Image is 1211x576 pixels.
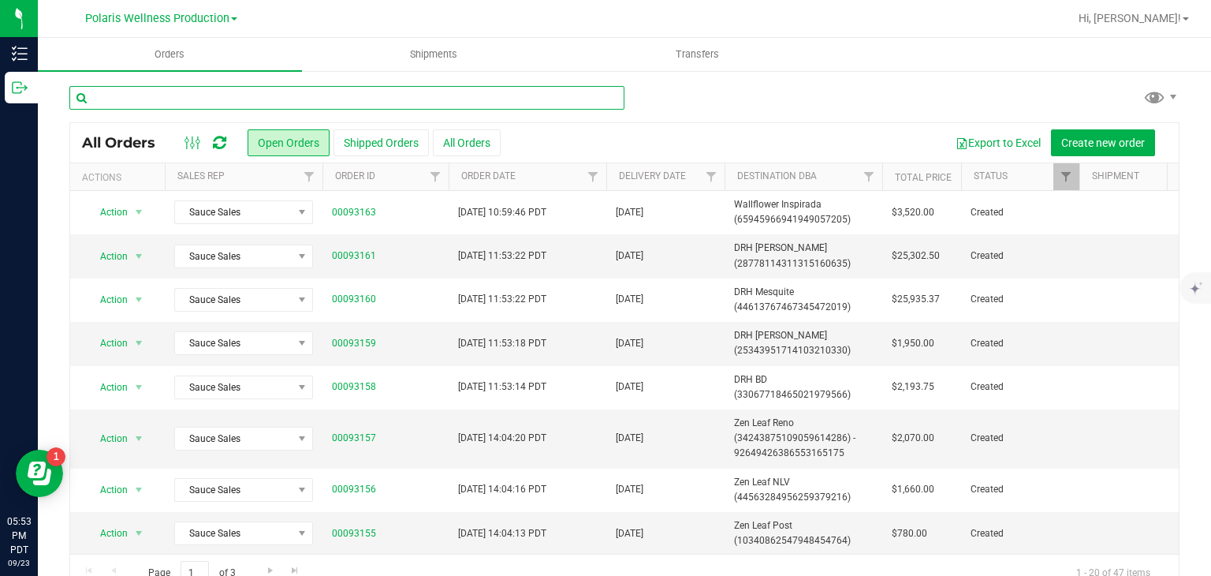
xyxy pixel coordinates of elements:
[616,249,643,264] span: [DATE]
[699,163,725,190] a: Filter
[129,201,149,223] span: select
[7,557,31,569] p: 09/23
[892,380,934,395] span: $2,193.75
[332,292,376,307] a: 00093160
[895,172,952,183] a: Total Price
[82,134,171,151] span: All Orders
[82,172,158,183] div: Actions
[654,47,740,62] span: Transfers
[734,372,873,402] span: DRH BD (33067718465021979566)
[175,522,293,544] span: Sauce Sales
[971,205,1070,220] span: Created
[458,482,546,497] span: [DATE] 14:04:16 PDT
[332,380,376,395] a: 00093158
[734,285,873,315] span: DRH Mesquite (44613767467345472019)
[248,129,330,156] button: Open Orders
[971,249,1070,264] span: Created
[332,205,376,220] a: 00093163
[47,447,65,466] iframe: Resource center unread badge
[175,245,293,267] span: Sauce Sales
[458,205,546,220] span: [DATE] 10:59:46 PDT
[332,336,376,351] a: 00093159
[333,129,429,156] button: Shipped Orders
[85,12,229,25] span: Polaris Wellness Production
[856,163,882,190] a: Filter
[423,163,449,190] a: Filter
[566,38,830,71] a: Transfers
[1092,170,1139,181] a: Shipment
[616,526,643,541] span: [DATE]
[129,332,149,354] span: select
[616,431,643,446] span: [DATE]
[971,336,1070,351] span: Created
[433,129,501,156] button: All Orders
[175,376,293,398] span: Sauce Sales
[971,380,1070,395] span: Created
[129,522,149,544] span: select
[86,201,129,223] span: Action
[175,201,293,223] span: Sauce Sales
[616,292,643,307] span: [DATE]
[734,241,873,271] span: DRH [PERSON_NAME] (28778114311315160635)
[129,479,149,501] span: select
[458,292,546,307] span: [DATE] 11:53:22 PDT
[892,292,940,307] span: $25,935.37
[737,170,817,181] a: Destination DBA
[458,336,546,351] span: [DATE] 11:53:18 PDT
[892,336,934,351] span: $1,950.00
[175,479,293,501] span: Sauce Sales
[12,46,28,62] inline-svg: Inventory
[971,526,1070,541] span: Created
[133,47,206,62] span: Orders
[461,170,516,181] a: Order Date
[175,289,293,311] span: Sauce Sales
[616,482,643,497] span: [DATE]
[458,380,546,395] span: [DATE] 11:53:14 PDT
[1079,12,1181,24] span: Hi, [PERSON_NAME]!
[296,163,322,190] a: Filter
[892,431,934,446] span: $2,070.00
[69,86,624,110] input: Search Order ID, Destination, Customer PO...
[734,416,873,462] span: Zen Leaf Reno (34243875109059614286) - 92649426386553165175
[38,38,302,71] a: Orders
[129,245,149,267] span: select
[734,518,873,548] span: Zen Leaf Post (10340862547948454764)
[458,526,546,541] span: [DATE] 14:04:13 PDT
[734,197,873,227] span: Wallflower Inspirada (65945966941949057205)
[971,482,1070,497] span: Created
[892,205,934,220] span: $3,520.00
[971,431,1070,446] span: Created
[1051,129,1155,156] button: Create new order
[458,249,546,264] span: [DATE] 11:53:22 PDT
[332,431,376,446] a: 00093157
[86,479,129,501] span: Action
[332,482,376,497] a: 00093156
[580,163,606,190] a: Filter
[177,170,225,181] a: Sales Rep
[892,526,927,541] span: $780.00
[86,428,129,450] span: Action
[945,129,1051,156] button: Export to Excel
[332,526,376,541] a: 00093155
[86,245,129,267] span: Action
[892,249,940,264] span: $25,302.50
[332,249,376,264] a: 00093161
[175,428,293,450] span: Sauce Sales
[974,170,1008,181] a: Status
[335,170,375,181] a: Order ID
[616,205,643,220] span: [DATE]
[129,428,149,450] span: select
[86,522,129,544] span: Action
[86,289,129,311] span: Action
[86,332,129,354] span: Action
[129,289,149,311] span: select
[1053,163,1079,190] a: Filter
[175,332,293,354] span: Sauce Sales
[129,376,149,398] span: select
[12,80,28,95] inline-svg: Outbound
[892,482,934,497] span: $1,660.00
[16,450,63,497] iframe: Resource center
[971,292,1070,307] span: Created
[619,170,686,181] a: Delivery Date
